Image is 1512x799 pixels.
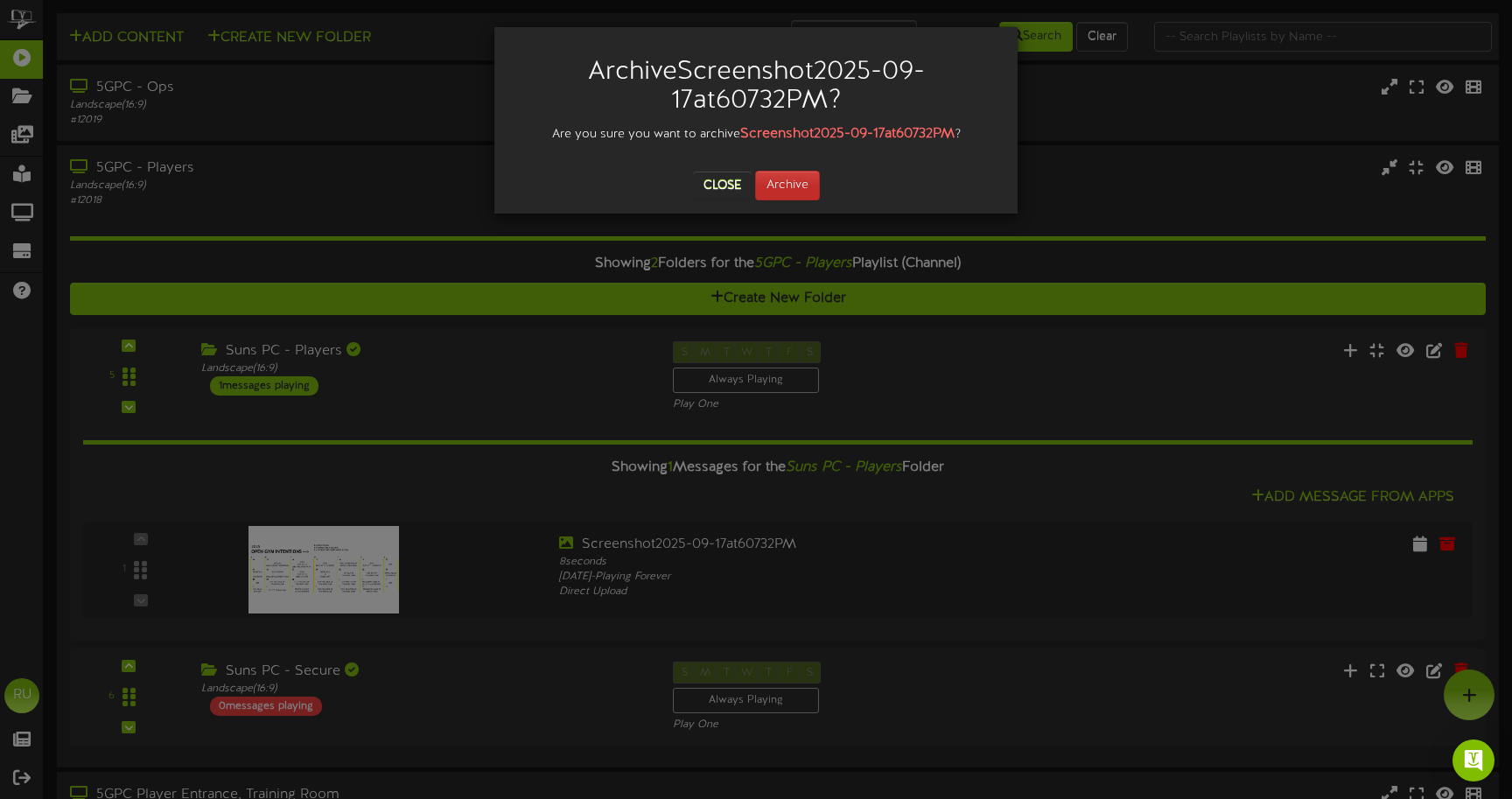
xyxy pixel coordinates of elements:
h2: Archive Screenshot2025-09-17at60732PM ? [521,58,991,116]
button: Close [693,172,752,200]
div: Open Intercom Messenger [1452,739,1494,781]
strong: Screenshot2025-09-17at60732PM [740,126,955,142]
div: Are you sure you want to archive ? [507,124,1004,144]
button: Archive [755,171,820,200]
